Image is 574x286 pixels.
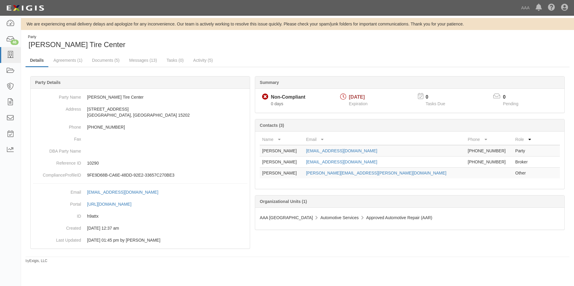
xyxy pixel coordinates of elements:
[260,145,304,156] td: [PERSON_NAME]
[29,259,47,263] a: Exigis, LLC
[35,80,61,85] b: Party Details
[465,145,513,156] td: [PHONE_NUMBER]
[465,156,513,168] td: [PHONE_NUMBER]
[260,134,304,145] th: Name
[33,91,247,103] dd: [PERSON_NAME] Tire Center
[271,94,305,101] div: Non-Compliant
[260,199,307,204] b: Organizational Units (1)
[513,156,536,168] td: Broker
[87,202,138,207] a: [URL][DOMAIN_NAME]
[162,54,188,66] a: Tasks (0)
[262,94,268,100] i: Non-Compliant
[5,3,46,13] img: logo-5460c22ac91f19d4615b14bd174203de0afe785f0fc80cf4dbbc73dc1793850b.png
[87,172,247,178] p: 9FE9D68B-CA6E-48DD-92E2-33657C270BE3
[26,258,47,264] small: by
[11,40,19,45] div: 46
[306,148,377,153] a: [EMAIL_ADDRESS][DOMAIN_NAME]
[548,4,555,11] i: Help Center - Complianz
[513,134,536,145] th: Role
[260,156,304,168] td: [PERSON_NAME]
[49,54,87,66] a: Agreements (1)
[33,234,81,243] dt: Last Updated
[260,123,284,128] b: Contacts (3)
[260,80,279,85] b: Summary
[33,210,81,219] dt: ID
[518,2,533,14] a: AAA
[260,215,313,220] span: AAA [GEOGRAPHIC_DATA]
[125,54,162,66] a: Messages (13)
[87,190,165,195] a: [EMAIL_ADDRESS][DOMAIN_NAME]
[33,121,81,130] dt: Phone
[26,34,293,50] div: Richey Goodyear Tire Center
[33,234,247,246] dd: 02/28/2024 01:45 pm by Benjamin Tully
[33,145,81,154] dt: DBA Party Name
[33,103,247,121] dd: [STREET_ADDRESS] [GEOGRAPHIC_DATA], [GEOGRAPHIC_DATA] 15202
[349,94,365,100] span: [DATE]
[426,101,445,106] span: Tasks Due
[503,94,526,101] p: 0
[260,168,304,179] td: [PERSON_NAME]
[28,34,125,40] div: Party
[306,171,446,175] a: [PERSON_NAME][EMAIL_ADDRESS][PERSON_NAME][DOMAIN_NAME]
[87,54,124,66] a: Documents (5)
[33,157,81,166] dt: Reference ID
[33,133,81,142] dt: Fax
[426,94,453,101] p: 0
[33,169,81,178] dt: ComplianceProfileID
[349,101,367,106] span: Expiration
[33,91,81,100] dt: Party Name
[33,222,247,234] dd: 03/10/2023 12:37 am
[306,159,377,164] a: [EMAIL_ADDRESS][DOMAIN_NAME]
[26,54,48,67] a: Details
[465,134,513,145] th: Phone
[189,54,217,66] a: Activity (5)
[33,198,81,207] dt: Portal
[33,103,81,112] dt: Address
[87,160,247,166] p: 10290
[29,40,125,49] span: [PERSON_NAME] Tire Center
[271,101,283,106] span: Since 08/28/2025
[33,186,81,195] dt: Email
[366,215,432,220] span: Approved Automotive Repair (AAR)
[33,222,81,231] dt: Created
[513,168,536,179] td: Other
[304,134,465,145] th: Email
[503,101,518,106] span: Pending
[33,210,247,222] dd: h9attx
[87,189,158,195] div: [EMAIL_ADDRESS][DOMAIN_NAME]
[33,121,247,133] dd: [PHONE_NUMBER]
[21,21,574,27] div: We are experiencing email delivery delays and apologize for any inconvenience. Our team is active...
[513,145,536,156] td: Party
[320,215,359,220] span: Automotive Services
